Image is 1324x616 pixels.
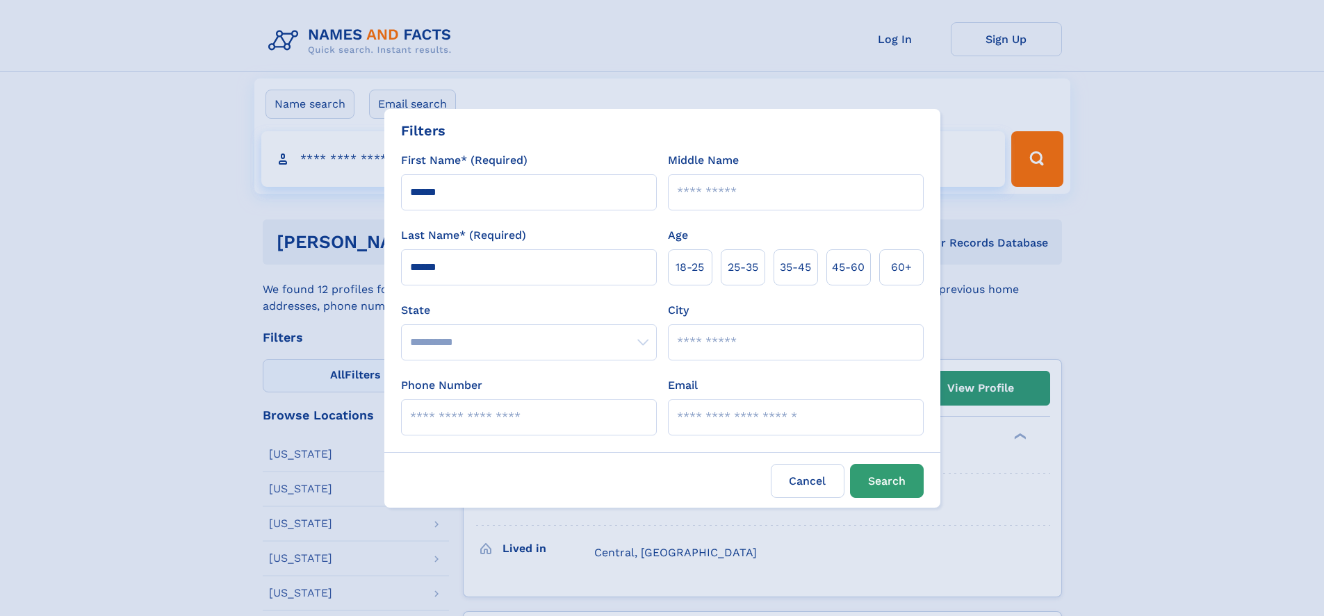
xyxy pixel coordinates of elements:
[401,377,482,394] label: Phone Number
[668,227,688,244] label: Age
[401,227,526,244] label: Last Name* (Required)
[668,152,739,169] label: Middle Name
[676,259,704,276] span: 18‑25
[401,152,528,169] label: First Name* (Required)
[668,302,689,319] label: City
[891,259,912,276] span: 60+
[850,464,924,498] button: Search
[401,302,657,319] label: State
[832,259,865,276] span: 45‑60
[780,259,811,276] span: 35‑45
[728,259,758,276] span: 25‑35
[668,377,698,394] label: Email
[771,464,844,498] label: Cancel
[401,120,446,141] div: Filters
